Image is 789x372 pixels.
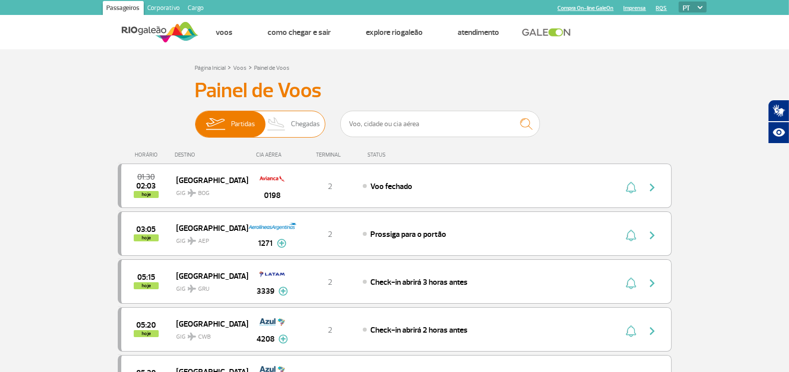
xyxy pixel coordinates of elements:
span: 3339 [257,285,274,297]
span: Partidas [231,111,255,137]
img: mais-info-painel-voo.svg [278,335,288,344]
button: Abrir tradutor de língua de sinais. [768,100,789,122]
a: RQS [656,5,667,11]
span: 2025-08-29 03:05:00 [136,226,156,233]
a: Atendimento [458,27,500,37]
a: > [228,61,232,73]
span: 4208 [257,333,274,345]
span: hoje [134,191,159,198]
a: Voos [216,27,233,37]
img: mais-info-painel-voo.svg [277,239,286,248]
img: destiny_airplane.svg [188,189,196,197]
span: BOG [198,189,210,198]
span: 2025-08-29 05:15:00 [137,274,155,281]
img: seta-direita-painel-voo.svg [646,325,658,337]
img: sino-painel-voo.svg [626,325,636,337]
span: hoje [134,330,159,337]
div: HORÁRIO [121,152,175,158]
input: Voo, cidade ou cia aérea [340,111,540,137]
span: 2 [328,325,332,335]
img: seta-direita-painel-voo.svg [646,182,658,193]
a: Como chegar e sair [268,27,331,37]
a: > [249,61,253,73]
img: sino-painel-voo.svg [626,229,636,241]
span: 0198 [264,189,280,201]
span: 2 [328,182,332,191]
a: Voos [234,64,247,72]
span: [GEOGRAPHIC_DATA] [176,221,240,234]
span: 2 [328,277,332,287]
span: Prossiga para o portão [370,229,446,239]
span: CWB [198,333,211,342]
a: Painel de Voos [255,64,290,72]
span: 2025-08-29 05:20:00 [136,322,156,329]
span: 2 [328,229,332,239]
span: hoje [134,282,159,289]
div: Plugin de acessibilidade da Hand Talk. [768,100,789,144]
img: slider-embarque [200,111,231,137]
img: seta-direita-painel-voo.svg [646,229,658,241]
span: Check-in abrirá 2 horas antes [370,325,468,335]
span: Chegadas [291,111,320,137]
img: seta-direita-painel-voo.svg [646,277,658,289]
div: TERMINAL [297,152,362,158]
a: Cargo [184,1,208,17]
span: 2025-08-29 01:30:00 [137,174,155,181]
span: GIG [176,279,240,294]
img: sino-painel-voo.svg [626,277,636,289]
div: DESTINO [175,152,248,158]
img: slider-desembarque [262,111,291,137]
div: STATUS [362,152,444,158]
span: [GEOGRAPHIC_DATA] [176,269,240,282]
span: [GEOGRAPHIC_DATA] [176,317,240,330]
a: Página Inicial [195,64,226,72]
img: sino-painel-voo.svg [626,182,636,193]
span: GIG [176,327,240,342]
button: Abrir recursos assistivos. [768,122,789,144]
span: GRU [198,285,210,294]
span: GIG [176,231,240,246]
span: 2025-08-29 02:03:36 [136,183,156,189]
img: destiny_airplane.svg [188,333,196,341]
img: destiny_airplane.svg [188,285,196,293]
span: hoje [134,234,159,241]
span: [GEOGRAPHIC_DATA] [176,174,240,186]
a: Compra On-line GaleOn [558,5,614,11]
a: Corporativo [144,1,184,17]
a: Passageiros [103,1,144,17]
span: 1271 [259,237,273,249]
span: AEP [198,237,209,246]
a: Imprensa [624,5,646,11]
h3: Painel de Voos [195,78,594,103]
span: Check-in abrirá 3 horas antes [370,277,468,287]
img: mais-info-painel-voo.svg [278,287,288,296]
div: CIA AÉREA [248,152,297,158]
span: GIG [176,184,240,198]
span: Voo fechado [370,182,412,191]
a: Explore RIOgaleão [366,27,423,37]
img: destiny_airplane.svg [188,237,196,245]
